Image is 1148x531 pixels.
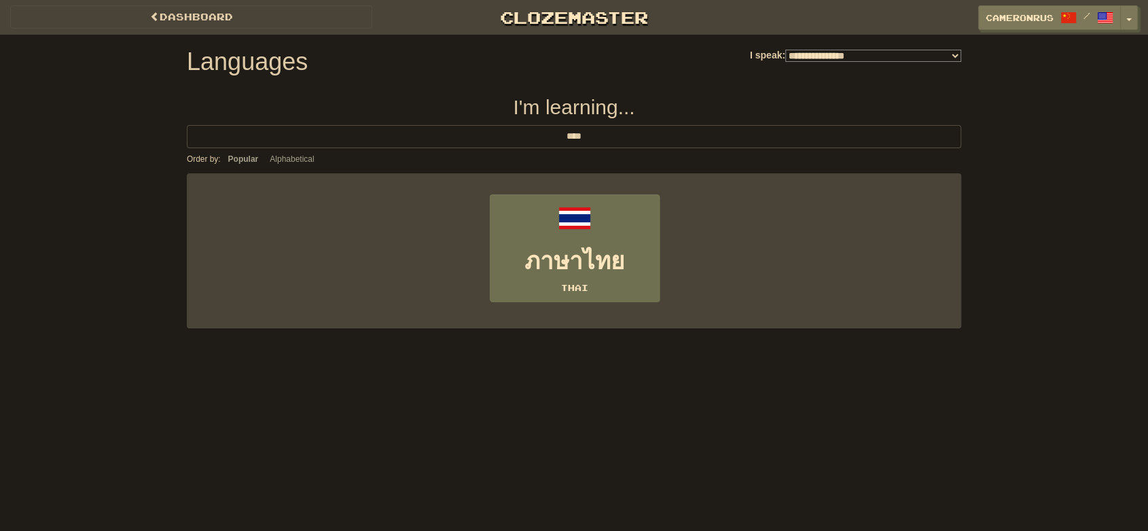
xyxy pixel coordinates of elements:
[224,152,263,167] button: Popular
[978,5,1121,30] a: cameronrus /
[490,194,660,303] a: ภาษาไทยThai
[750,48,961,62] label: I speak:
[187,154,221,164] small: Order by:
[986,12,1054,24] span: cameronrus
[561,283,588,292] small: Thai
[1083,11,1090,20] span: /
[187,48,308,75] h1: Languages
[187,96,961,118] h2: I'm learning...
[785,50,961,62] select: I speak:
[266,152,318,167] button: Alphabetical
[497,248,652,275] h3: ภาษาไทย
[393,5,755,29] a: Clozemaster
[10,5,372,29] a: dashboard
